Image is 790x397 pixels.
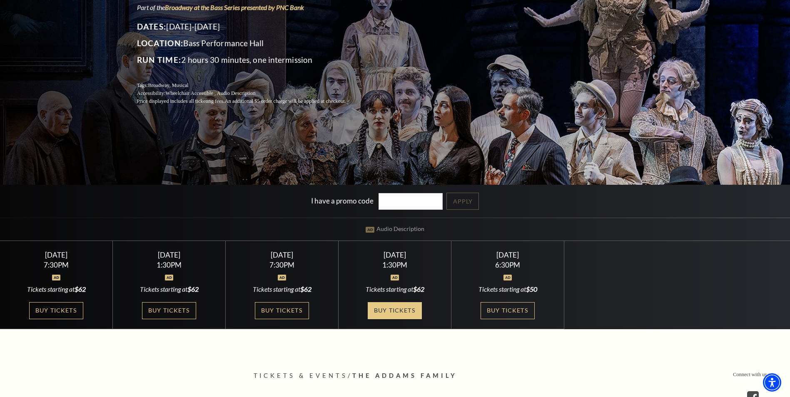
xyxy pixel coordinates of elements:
span: Wheelchair Accessible , Audio Description [165,90,255,96]
a: Buy Tickets [481,302,535,319]
label: I have a promo code [311,196,374,205]
span: $62 [300,285,312,293]
p: / [254,371,537,381]
div: 1:30PM [123,261,216,268]
p: Tags: [137,82,366,89]
p: Accessibility: [137,89,366,97]
span: Run Time: [137,55,182,65]
span: $62 [413,285,424,293]
div: 6:30PM [461,261,554,268]
div: [DATE] [461,251,554,259]
a: Buy Tickets [368,302,422,319]
div: 7:30PM [236,261,329,268]
span: $62 [75,285,86,293]
div: 7:30PM [10,261,103,268]
div: [DATE] [349,251,441,259]
span: Tickets & Events [254,372,348,379]
a: Buy Tickets [255,302,309,319]
div: Tickets starting at [236,285,329,294]
div: [DATE] [236,251,329,259]
a: Buy Tickets [142,302,196,319]
span: Location: [137,38,184,48]
p: [DATE]-[DATE] [137,20,366,33]
span: $62 [187,285,199,293]
div: Tickets starting at [349,285,441,294]
div: 1:30PM [349,261,441,268]
div: [DATE] [10,251,103,259]
span: $50 [526,285,537,293]
div: Tickets starting at [10,285,103,294]
p: Part of the [137,3,366,12]
div: Accessibility Menu [763,373,781,392]
span: The Addams Family [352,372,457,379]
p: 2 hours 30 minutes, one intermission [137,53,366,67]
a: Buy Tickets [29,302,83,319]
div: Tickets starting at [461,285,554,294]
div: Tickets starting at [123,285,216,294]
p: Bass Performance Hall [137,37,366,50]
a: Broadway at the Bass Series presented by PNC Bank - open in a new tab [165,3,304,11]
span: Broadway, Musical [148,82,188,88]
span: Dates: [137,22,167,31]
div: [DATE] [123,251,216,259]
span: An additional $5 order charge will be applied at checkout. [224,98,346,104]
p: Price displayed includes all ticketing fees. [137,97,366,105]
p: Connect with us on [733,371,773,379]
